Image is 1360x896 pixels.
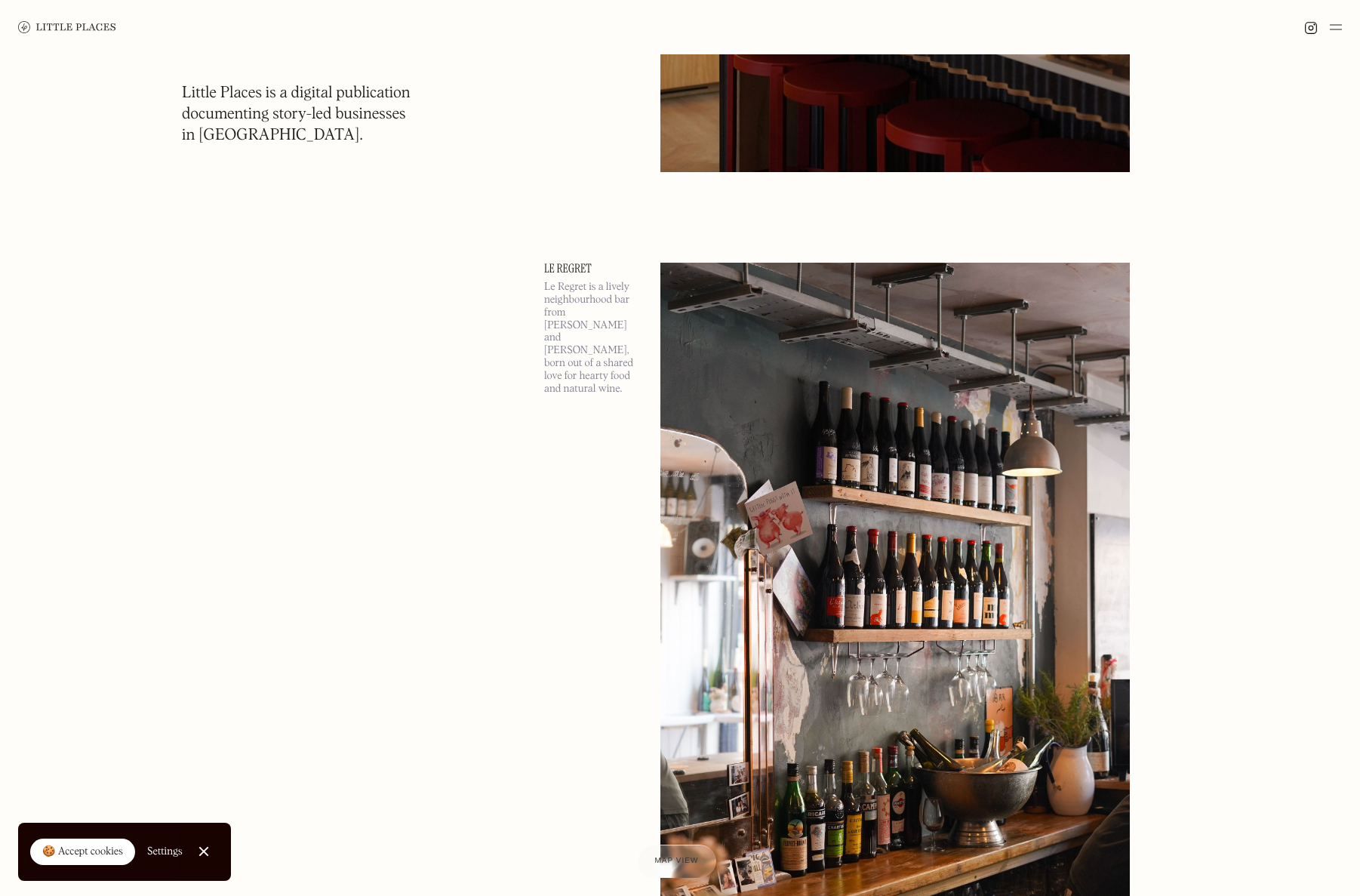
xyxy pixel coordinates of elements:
[655,857,699,865] span: Map view
[182,83,411,146] h1: Little Places is a digital publication documenting story-led businesses in [GEOGRAPHIC_DATA].
[147,835,183,869] a: Settings
[147,846,183,857] div: Settings
[544,263,642,275] a: Le Regret
[637,845,717,878] a: Map view
[42,845,123,860] div: 🍪 Accept cookies
[189,836,219,867] a: Close Cookie Popup
[544,281,642,395] p: Le Regret is a lively neighbourhood bar from [PERSON_NAME] and [PERSON_NAME], born out of a share...
[30,839,135,866] a: 🍪 Accept cookies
